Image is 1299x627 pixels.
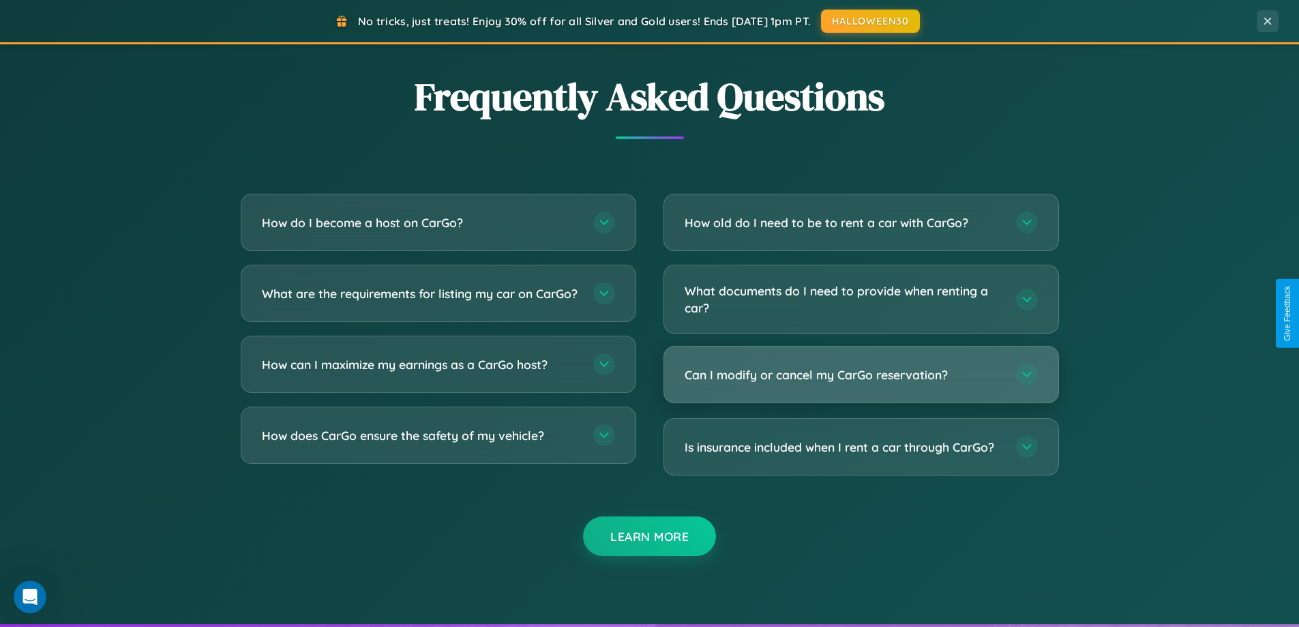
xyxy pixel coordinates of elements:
[262,285,580,302] h3: What are the requirements for listing my car on CarGo?
[685,214,1002,231] h3: How old do I need to be to rent a car with CarGo?
[262,214,580,231] h3: How do I become a host on CarGo?
[262,427,580,444] h3: How does CarGo ensure the safety of my vehicle?
[358,14,811,28] span: No tricks, just treats! Enjoy 30% off for all Silver and Gold users! Ends [DATE] 1pm PT.
[685,366,1002,383] h3: Can I modify or cancel my CarGo reservation?
[14,581,46,613] iframe: Intercom live chat
[685,282,1002,316] h3: What documents do I need to provide when renting a car?
[821,10,920,33] button: HALLOWEEN30
[262,356,580,373] h3: How can I maximize my earnings as a CarGo host?
[1283,286,1292,341] div: Give Feedback
[583,516,716,556] button: Learn More
[241,70,1059,123] h2: Frequently Asked Questions
[685,439,1002,456] h3: Is insurance included when I rent a car through CarGo?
